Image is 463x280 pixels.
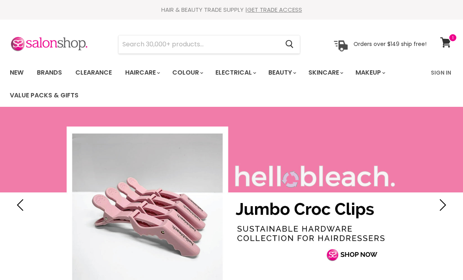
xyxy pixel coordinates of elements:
[434,197,449,213] button: Next
[4,87,84,104] a: Value Packs & Gifts
[279,35,300,53] button: Search
[14,197,29,213] button: Previous
[69,64,118,81] a: Clearance
[210,64,261,81] a: Electrical
[426,64,456,81] a: Sign In
[119,64,165,81] a: Haircare
[262,64,301,81] a: Beauty
[350,64,390,81] a: Makeup
[4,64,29,81] a: New
[303,64,348,81] a: Skincare
[31,64,68,81] a: Brands
[424,243,455,272] iframe: Gorgias live chat messenger
[118,35,279,53] input: Search
[354,40,427,48] p: Orders over $149 ship free!
[166,64,208,81] a: Colour
[4,61,426,107] ul: Main menu
[118,35,300,54] form: Product
[247,5,302,14] a: GET TRADE ACCESS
